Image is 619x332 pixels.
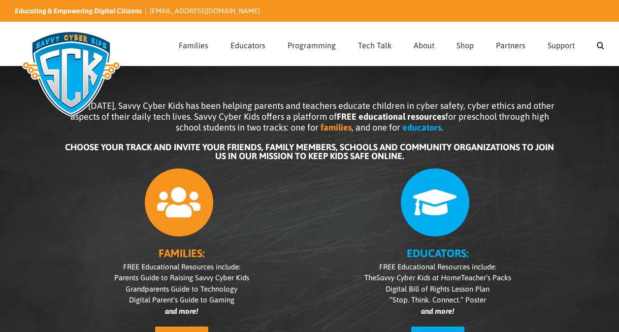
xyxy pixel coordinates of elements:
i: and more! [421,307,454,315]
b: CHOOSE YOUR TRACK AND INVITE YOUR FRIENDS, FAMILY MEMBERS, SCHOOLS AND COMMUNITY ORGANIZATIONS TO... [65,142,554,161]
span: Partners [496,41,525,49]
a: Educators [230,22,265,66]
nav: Main Menu [179,22,604,66]
span: , and one for [352,122,400,133]
span: About [414,41,434,49]
span: FREE Educational Resources include: [123,263,240,271]
img: Savvy Cyber Kids Logo [15,25,128,123]
b: FREE educational resources [337,111,445,122]
a: Tech Talk [358,22,391,66]
span: Families [179,41,208,49]
b: FAMILIES: [159,247,204,260]
span: “Stop. Think. Connect.” Poster [390,296,486,304]
a: Families [179,22,208,66]
i: Educating & Empowering Digital Citizens [15,7,142,15]
i: Savvy Cyber Kids at Home [376,273,461,282]
span: Parents Guide to Raising Savvy Cyber Kids [114,273,249,282]
a: Programming [288,22,336,66]
i: and more! [165,307,198,315]
b: families [321,122,352,133]
a: Search [597,22,604,66]
span: Tech Talk [358,41,391,49]
span: The Teacher’s Packs [364,273,511,282]
span: Grandparents Guide to Technology [126,285,237,293]
span: Since [DATE], Savvy Cyber Kids has been helping parents and teachers educate children in cyber sa... [65,100,554,133]
span: Digital Parent’s Guide to Gaming [129,296,234,304]
a: Support [548,22,575,66]
span: Shop [456,41,474,49]
span: Digital Bill of Rights Lesson Plan [386,285,489,293]
span: Programming [288,41,336,49]
a: [EMAIL_ADDRESS][DOMAIN_NAME] [150,7,260,15]
span: FREE Educational Resources include: [379,263,496,271]
span: Educators [230,41,265,49]
b: educators [402,122,441,133]
a: Shop [456,22,474,66]
a: About [414,22,434,66]
span: . [441,122,443,133]
span: Support [548,41,575,49]
a: Partners [496,22,525,66]
b: EDUCATORS: [407,247,468,260]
